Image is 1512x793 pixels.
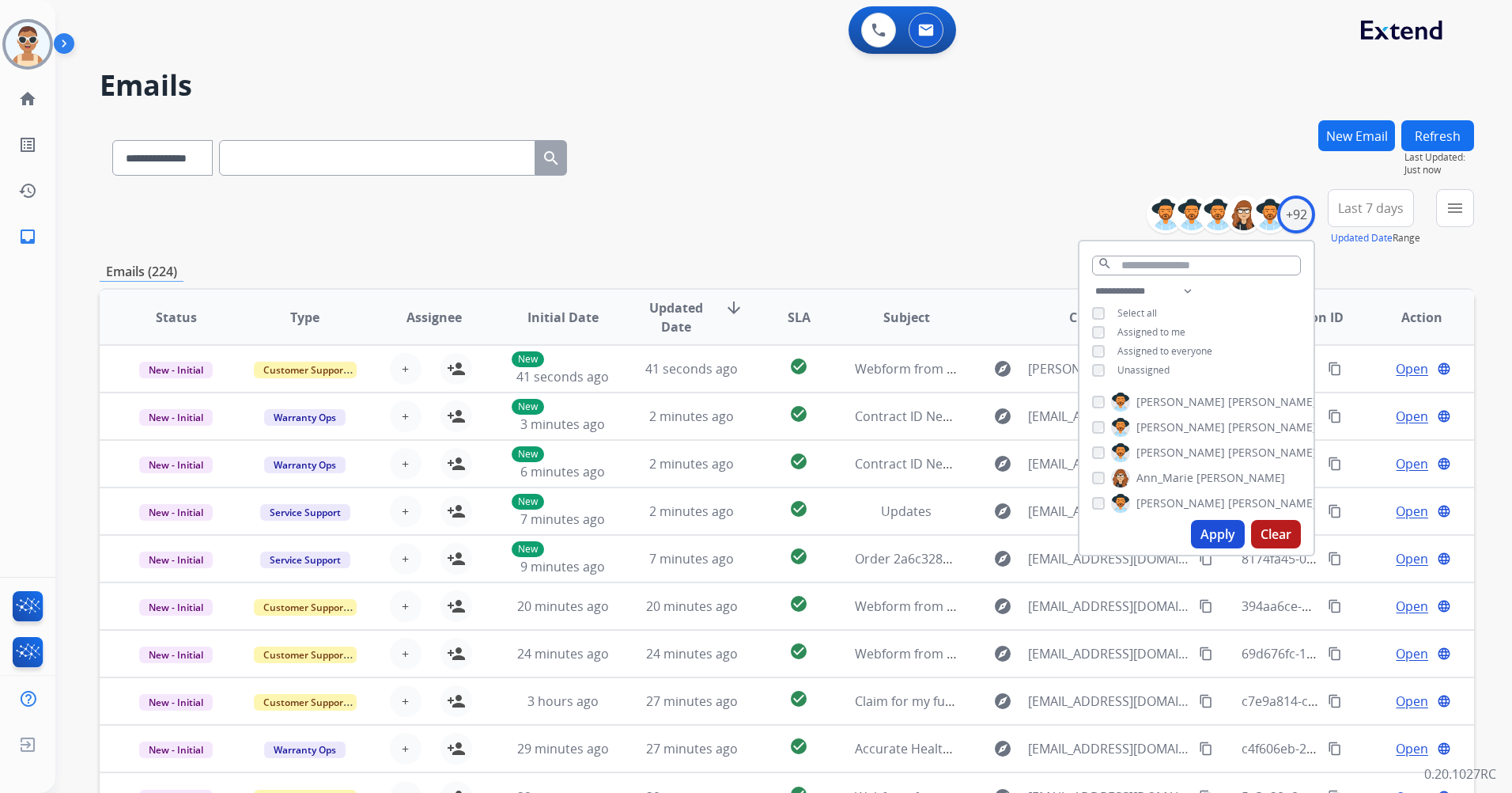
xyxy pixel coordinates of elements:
mat-icon: person_add [447,359,466,378]
mat-icon: explore [993,692,1012,711]
span: 29 minutes ago [517,740,609,757]
mat-icon: explore [993,549,1012,568]
span: New - Initial [139,599,213,616]
button: + [390,495,421,527]
p: Emails (224) [100,262,183,282]
mat-icon: person_add [447,597,466,616]
span: Webform from [EMAIL_ADDRESS][DOMAIN_NAME] on [DATE] [855,645,1213,662]
mat-icon: check_circle [789,357,808,376]
span: [EMAIL_ADDRESS][DOMAIN_NAME] [1028,597,1190,616]
span: 20 minutes ago [646,598,738,615]
p: New [512,351,544,367]
span: Updated Date [641,298,712,336]
mat-icon: explore [993,359,1012,378]
mat-icon: content_copy [1199,552,1213,566]
mat-icon: person_add [447,739,466,758]
mat-icon: content_copy [1328,409,1342,423]
span: + [402,502,409,521]
mat-icon: language [1437,362,1451,376]
span: [EMAIL_ADDRESS][DOMAIN_NAME] [1028,644,1190,663]
span: Range [1331,231,1420,245]
span: Open [1396,407,1428,426]
span: [PERSON_NAME] [1136,419,1225,435]
mat-icon: check_circle [789,737,808,756]
span: New - Initial [139,409,213,426]
span: [PERSON_NAME] [1136,394,1225,410]
span: Warranty Ops [264,409,346,426]
mat-icon: person_add [447,692,466,711]
span: Accurate Health Information Accessible to Everyone [855,740,1164,757]
mat-icon: person_add [447,454,466,473]
span: + [402,597,409,616]
span: New - Initial [139,742,213,758]
span: Open [1396,739,1428,758]
mat-icon: person_add [447,549,466,568]
span: SLA [788,308,811,327]
span: [EMAIL_ADDRESS][DOMAIN_NAME] [1028,454,1190,473]
span: 8174fa45-09c8-423f-8eb5-e4b22e568ca0 [1242,550,1479,567]
mat-icon: check_circle [789,499,808,518]
span: + [402,692,409,711]
mat-icon: explore [993,644,1012,663]
p: New [512,446,544,462]
span: + [402,454,409,473]
span: Customer [1069,308,1131,327]
mat-icon: person_add [447,502,466,521]
mat-icon: content_copy [1328,362,1342,376]
span: 24 minutes ago [646,645,738,662]
span: c7e9a814-c15f-4583-9da0-d3bf1937eb65 [1242,692,1480,710]
span: [EMAIL_ADDRESS][DOMAIN_NAME] [1028,407,1190,426]
span: + [402,739,409,758]
mat-icon: home [18,89,37,108]
span: Subject [883,308,930,327]
img: avatar [6,22,50,66]
button: + [390,448,421,480]
span: Webform from [EMAIL_ADDRESS][DOMAIN_NAME] on [DATE] [855,598,1213,615]
span: [EMAIL_ADDRESS][DOMAIN_NAME] [1028,502,1190,521]
span: 27 minutes ago [646,740,738,757]
mat-icon: explore [993,407,1012,426]
span: 3 hours ago [527,692,599,710]
mat-icon: explore [993,454,1012,473]
mat-icon: list_alt [18,135,37,154]
p: New [512,541,544,557]
span: Open [1396,597,1428,616]
span: New - Initial [139,694,213,711]
mat-icon: person_add [447,407,466,426]
span: New - Initial [139,647,213,663]
button: + [390,638,421,670]
mat-icon: content_copy [1199,647,1213,661]
span: 27 minutes ago [646,692,738,710]
span: [PERSON_NAME][EMAIL_ADDRESS][DOMAIN_NAME] [1028,359,1190,378]
mat-icon: explore [993,502,1012,521]
button: + [390,733,421,765]
mat-icon: explore [993,597,1012,616]
span: Just now [1404,164,1474,176]
span: Customer Support [254,362,357,378]
span: [PERSON_NAME] [1228,394,1317,410]
button: + [390,685,421,717]
span: New - Initial [139,457,213,473]
span: [PERSON_NAME] [1136,495,1225,511]
button: Apply [1191,520,1245,548]
span: Claim for my furniture [855,692,987,710]
span: New - Initial [139,552,213,568]
span: [EMAIL_ADDRESS][DOMAIN_NAME] [1028,739,1190,758]
button: + [390,400,421,432]
span: c4f606eb-2b60-48cc-b5ee-9fa53f8fcd23 [1242,740,1472,757]
span: Customer Support [254,599,357,616]
h2: Emails [100,70,1474,101]
span: Last 7 days [1338,205,1404,211]
span: [PERSON_NAME] [1136,445,1225,461]
span: Updates [881,503,932,520]
span: 7 minutes ago [649,550,734,567]
mat-icon: check_circle [789,404,808,423]
mat-icon: language [1437,599,1451,613]
mat-icon: search [542,149,561,168]
span: Open [1396,454,1428,473]
mat-icon: content_copy [1328,552,1342,566]
span: Assignee [406,308,462,327]
span: 2 minutes ago [649,455,734,472]
mat-icon: check_circle [789,642,808,661]
button: Clear [1251,520,1301,548]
